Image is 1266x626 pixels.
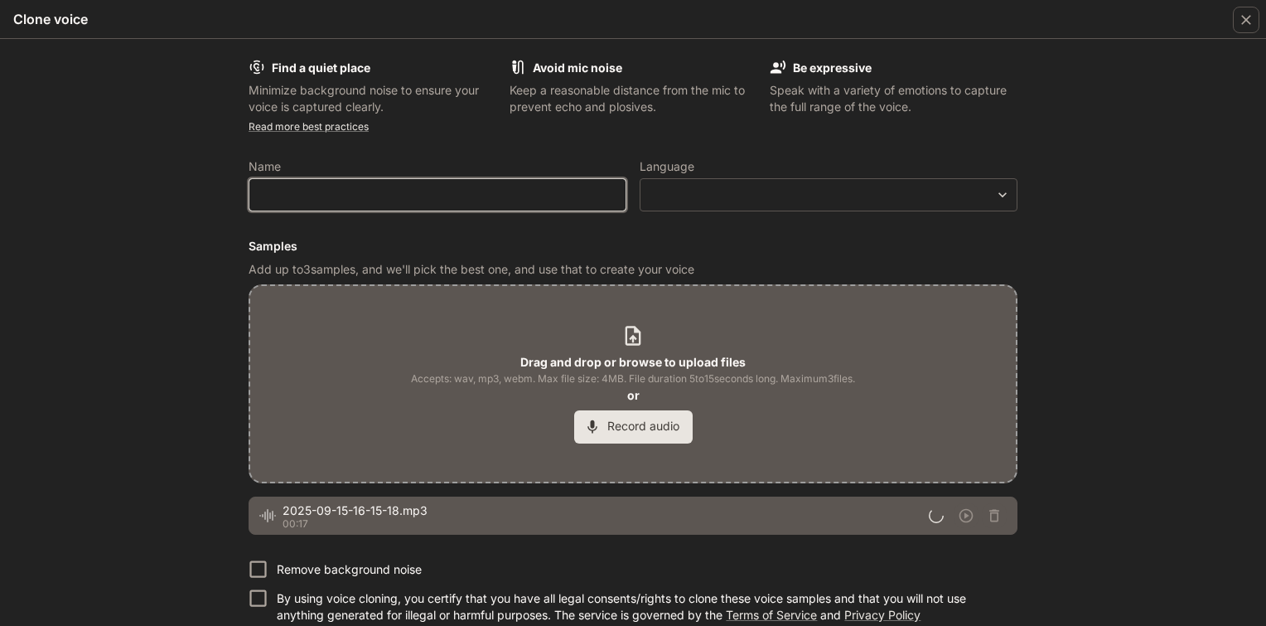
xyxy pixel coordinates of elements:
[793,61,872,75] b: Be expressive
[13,10,88,28] h5: Clone voice
[411,371,855,387] span: Accepts: wav, mp3, webm. Max file size: 4MB. File duration 5 to 15 seconds long. Maximum 3 files.
[640,161,694,172] p: Language
[533,61,622,75] b: Avoid mic noise
[510,82,757,115] p: Keep a reasonable distance from the mic to prevent echo and plosives.
[277,590,1004,624] p: By using voice cloning, you certify that you have all legal consents/rights to clone these voice ...
[520,355,746,369] b: Drag and drop or browse to upload files
[249,120,369,133] a: Read more best practices
[277,561,422,578] p: Remove background noise
[627,388,640,402] b: or
[574,410,693,444] button: Record audio
[249,82,496,115] p: Minimize background noise to ensure your voice is captured clearly.
[640,187,1017,203] div: ​
[249,161,281,172] p: Name
[844,608,921,622] a: Privacy Policy
[283,519,929,529] p: 00:17
[272,61,370,75] b: Find a quiet place
[283,502,929,519] span: 2025-09-15-16-15-18.mp3
[249,261,1017,278] p: Add up to 3 samples, and we'll pick the best one, and use that to create your voice
[726,608,817,622] a: Terms of Service
[249,238,1017,255] h6: Samples
[770,82,1017,115] p: Speak with a variety of emotions to capture the full range of the voice.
